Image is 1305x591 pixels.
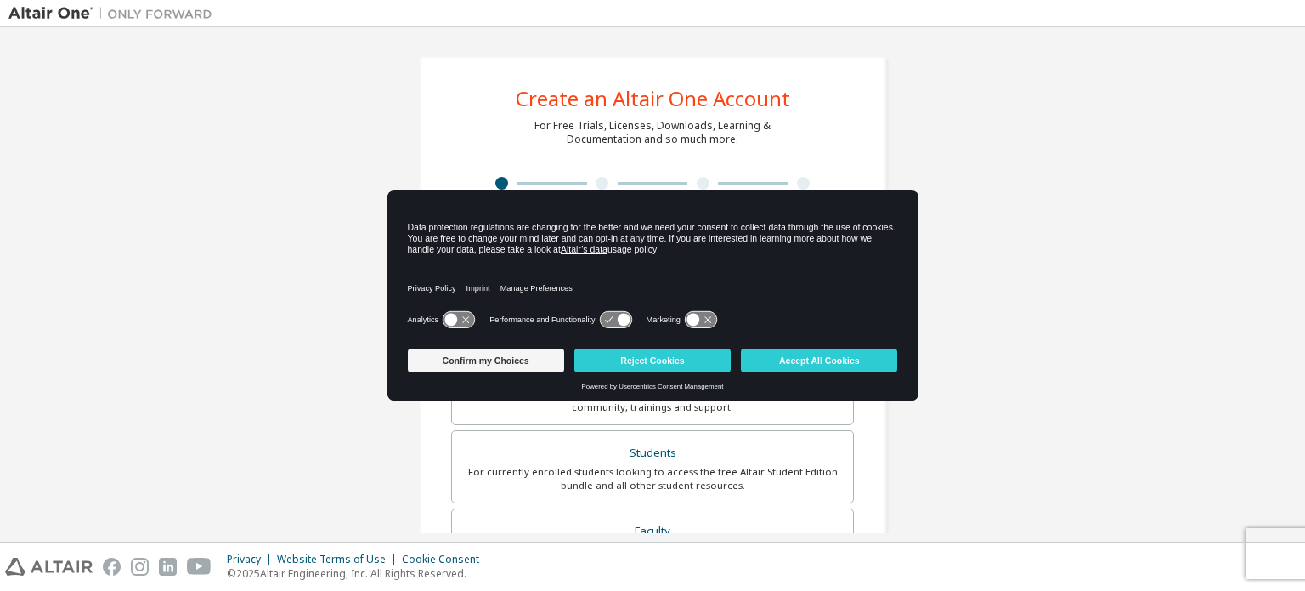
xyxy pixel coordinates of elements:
[159,558,177,576] img: linkedin.svg
[462,441,843,465] div: Students
[462,520,843,543] div: Faculty
[516,88,790,109] div: Create an Altair One Account
[227,566,489,581] p: © 2025 Altair Engineering, Inc. All Rights Reserved.
[402,553,489,566] div: Cookie Consent
[131,558,149,576] img: instagram.svg
[462,465,843,492] div: For currently enrolled students looking to access the free Altair Student Edition bundle and all ...
[8,5,221,22] img: Altair One
[227,553,277,566] div: Privacy
[187,558,212,576] img: youtube.svg
[103,558,121,576] img: facebook.svg
[534,119,771,146] div: For Free Trials, Licenses, Downloads, Learning & Documentation and so much more.
[277,553,402,566] div: Website Terms of Use
[5,558,93,576] img: altair_logo.svg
